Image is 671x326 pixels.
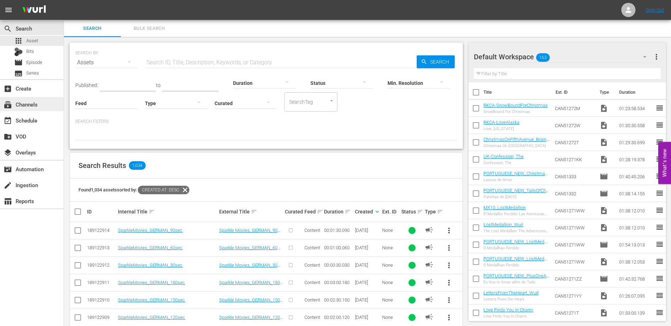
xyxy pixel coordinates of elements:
[324,245,353,250] div: 00:01:00.060
[4,165,12,174] span: Automation
[483,246,549,250] div: O Medallhao Perdido
[646,7,664,13] a: Sign Out
[251,208,257,215] span: sort
[26,48,34,55] span: Bits
[483,263,549,267] div: O Medallhao Perdido
[615,82,658,102] th: Duration
[129,161,146,170] span: 1,034
[118,207,217,216] div: Internal Title
[600,206,608,215] span: Video
[355,245,380,250] div: [DATE]
[304,280,320,285] span: Content
[4,100,12,109] span: Channels
[324,280,353,285] div: 00:03:00.180
[87,245,116,250] div: 189122913
[483,256,549,267] a: PORTUGUESE_NEW_LostMedallion
[324,315,353,320] div: 00:02:00.120
[304,228,320,233] span: Content
[600,138,608,147] span: Video
[552,100,597,117] td: CAN51272M
[483,82,551,102] th: Title
[655,291,664,300] span: reorder
[616,219,655,236] td: 01:38:12.010
[616,270,655,287] td: 01:42:32.768
[14,37,23,45] span: Asset
[148,208,155,215] span: sort
[219,297,283,308] a: Sparkle Movies_GERMAN_150 sec ad slate
[26,70,39,77] span: Series
[304,315,320,320] span: Content
[304,297,320,303] span: Content
[616,151,655,168] td: 01:28:19.378
[304,262,320,268] span: Content
[445,261,453,270] span: more_vert
[138,186,181,194] span: Created At: desc
[552,151,597,168] td: CAN51271KK
[483,126,519,131] div: Love, [US_STATE]
[600,189,608,198] span: Episode
[382,262,400,268] div: None
[445,313,453,322] span: more_vert
[355,207,380,216] div: Created
[437,208,443,215] span: sort
[317,208,323,215] span: sort
[483,120,519,125] a: RKCA-LoveAlaska
[655,189,664,197] span: reorder
[324,297,353,303] div: 00:02:30.150
[328,97,335,104] button: Open
[118,245,183,250] a: SparkleMovies_GERMAN_60sec
[445,226,453,235] span: more_vert
[374,208,380,215] span: keyboard_arrow_down
[600,121,608,130] span: Video
[26,37,38,44] span: Asset
[345,208,351,215] span: sort
[440,239,458,256] button: more_vert
[655,206,664,214] span: reorder
[616,117,655,134] td: 01:35:30.558
[417,208,423,215] span: sort
[551,82,596,102] th: Ext. ID
[79,161,126,170] span: Search Results
[14,69,23,78] span: Series
[552,117,597,134] td: CAN51272W
[552,270,597,287] td: CAN51271ZZ
[483,161,524,165] div: Confession, The
[600,172,608,181] span: Episode
[417,55,455,68] button: Search
[483,103,548,108] a: RKCA-SnowBoundForChristmas
[440,222,458,239] button: more_vert
[425,278,433,286] span: AD
[4,116,12,125] span: Schedule
[616,202,655,219] td: 01:38:12.010
[600,155,608,164] span: Video
[4,197,12,206] span: Reports
[483,273,549,284] a: PORTUGUESE_NEW_PlusOneAtAnAmishWedding
[655,240,664,249] span: reorder
[658,142,671,184] button: Open Feedback Widget
[600,240,608,249] span: Episode
[87,228,116,233] div: 189122914
[616,287,655,304] td: 01:26:07.095
[4,181,12,190] span: Ingestion
[552,287,597,304] td: CAN51271YY
[324,228,353,233] div: 00:01:30.090
[425,207,438,216] div: Type
[483,229,549,233] div: The Lost Medallion: The Adventures of [PERSON_NAME]
[156,82,161,88] span: to
[552,236,597,253] td: CAN51271WW
[652,48,661,65] button: more_vert
[600,257,608,266] span: Video
[483,307,533,313] a: Love Finds You In Charm
[87,297,116,303] div: 189122910
[483,290,539,295] a: LettersFromTheHeart_Wurl
[118,297,185,303] a: SparkleMovies_GERMAN_150sec
[483,212,549,216] div: El Medallón Perdido: Las Aventuras de [PERSON_NAME]
[4,132,12,141] span: VOD
[219,315,283,325] a: Sparkle Movies_GERMAN_120 sec ad slate
[483,109,548,114] div: SnowBound For Christmas
[483,154,524,159] a: UK-Confession, The
[616,253,655,270] td: 01:38:12.053
[655,308,664,317] span: reorder
[483,239,549,250] a: PORTUGUESE_NEW_LostMedallion
[655,257,664,266] span: reorder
